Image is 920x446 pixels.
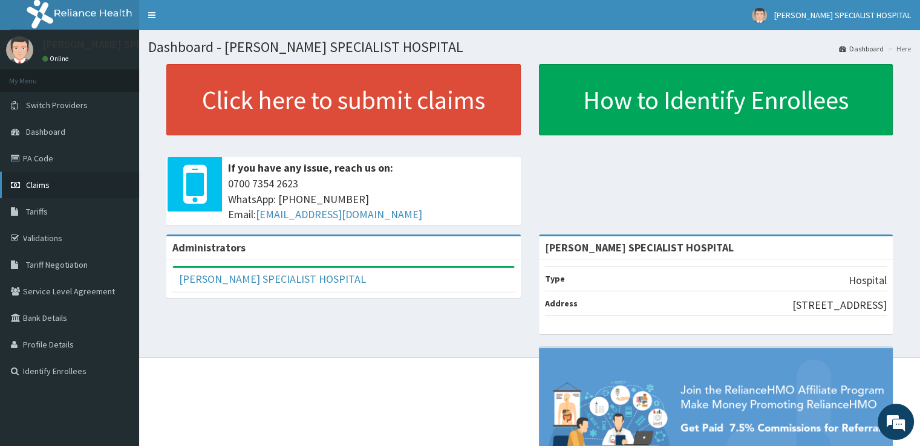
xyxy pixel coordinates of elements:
[539,64,893,135] a: How to Identify Enrollees
[198,6,227,35] div: Minimize live chat window
[63,68,203,83] div: Chat with us now
[26,259,88,270] span: Tariff Negotiation
[26,126,65,137] span: Dashboard
[179,272,366,286] a: [PERSON_NAME] SPECIALIST HOSPITAL
[545,241,734,254] strong: [PERSON_NAME] SPECIALIST HOSPITAL
[148,39,911,55] h1: Dashboard - [PERSON_NAME] SPECIALIST HOSPITAL
[228,161,393,175] b: If you have any issue, reach us on:
[6,36,33,63] img: User Image
[774,10,911,21] span: [PERSON_NAME] SPECIALIST HOSPITAL
[166,64,521,135] a: Click here to submit claims
[26,206,48,217] span: Tariffs
[6,308,230,351] textarea: Type your message and hit 'Enter'
[70,141,167,263] span: We're online!
[26,179,50,190] span: Claims
[42,39,227,50] p: [PERSON_NAME] SPECIALIST HOSPITAL
[228,176,515,222] span: 0700 7354 2623 WhatsApp: [PHONE_NUMBER] Email:
[256,207,422,221] a: [EMAIL_ADDRESS][DOMAIN_NAME]
[22,60,49,91] img: d_794563401_company_1708531726252_794563401
[792,297,887,313] p: [STREET_ADDRESS]
[42,54,71,63] a: Online
[839,44,884,54] a: Dashboard
[545,298,578,309] b: Address
[545,273,565,284] b: Type
[26,100,88,111] span: Switch Providers
[885,44,911,54] li: Here
[849,273,887,288] p: Hospital
[752,8,767,23] img: User Image
[172,241,246,254] b: Administrators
